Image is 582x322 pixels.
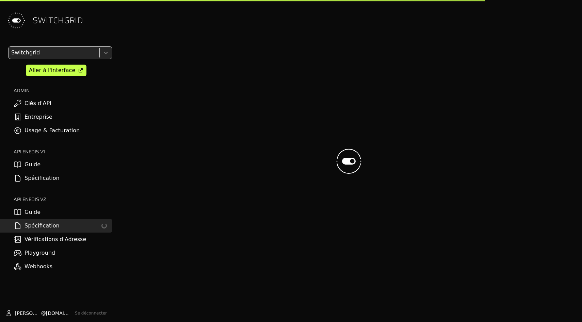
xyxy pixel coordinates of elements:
button: Se déconnecter [75,310,107,316]
img: Switchgrid Logo [5,10,27,31]
a: Aller à l'interface [26,65,86,76]
span: [DOMAIN_NAME] [46,310,72,317]
span: @ [41,310,46,317]
h2: API ENEDIS v1 [14,148,112,155]
div: loading [101,223,107,228]
div: Aller à l'interface [29,66,75,74]
h2: ADMIN [14,87,112,94]
span: SWITCHGRID [33,15,83,26]
h2: API ENEDIS v2 [14,196,112,203]
span: [PERSON_NAME] [15,310,41,317]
